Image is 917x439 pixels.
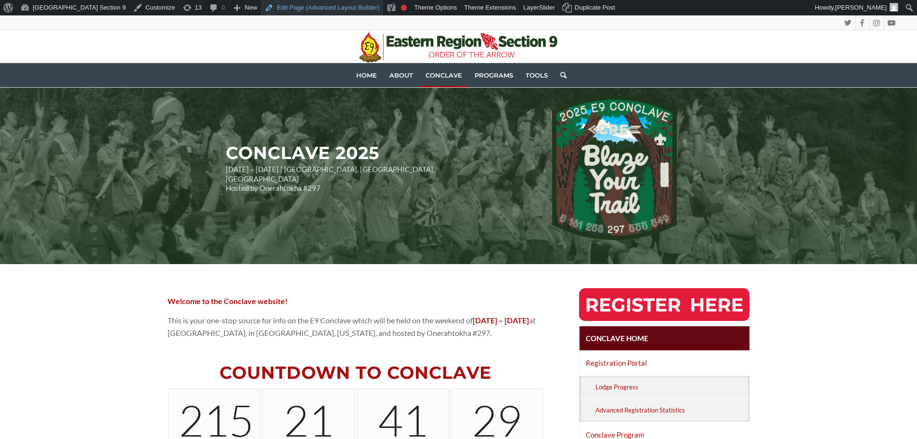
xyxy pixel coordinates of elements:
[855,15,869,30] a: Link to Facebook
[168,296,288,306] strong: Welcome to the Conclave website!
[594,376,750,399] a: Lodge Progress
[475,71,513,79] span: Programs
[841,15,855,30] a: Link to Twitter
[383,63,419,87] a: About
[168,314,544,340] p: This is your one-stop source for info on the E9 Conclave which will be held on the weekend of at ...
[870,15,884,30] a: Link to Instagram
[226,144,503,163] h2: CONCLAVE 2025
[389,71,413,79] span: About
[468,63,519,87] a: Programs
[473,316,529,325] strong: [DATE] – [DATE]
[579,288,750,321] img: RegisterHereButton
[552,95,677,240] img: 2025 Conclave Logo
[526,71,548,79] span: Tools
[350,63,383,87] a: Home
[401,5,407,11] div: Focus keyphrase not set
[426,71,462,79] span: Conclave
[580,326,750,350] a: Conclave Home
[226,165,503,193] p: [DATE] – [DATE] | [GEOGRAPHIC_DATA], [GEOGRAPHIC_DATA], [GEOGRAPHIC_DATA] Hosted by Onerahtokha #297
[884,15,899,30] a: Link to Youtube
[356,71,377,79] span: Home
[519,63,554,87] a: Tools
[594,399,750,422] a: Advanced Registration Statistics
[580,351,750,375] a: Registration Portal
[168,363,544,383] h2: COUNTDOWN TO CONCLAVE
[419,63,468,87] a: Conclave
[835,4,887,11] span: [PERSON_NAME]
[554,63,567,87] a: Search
